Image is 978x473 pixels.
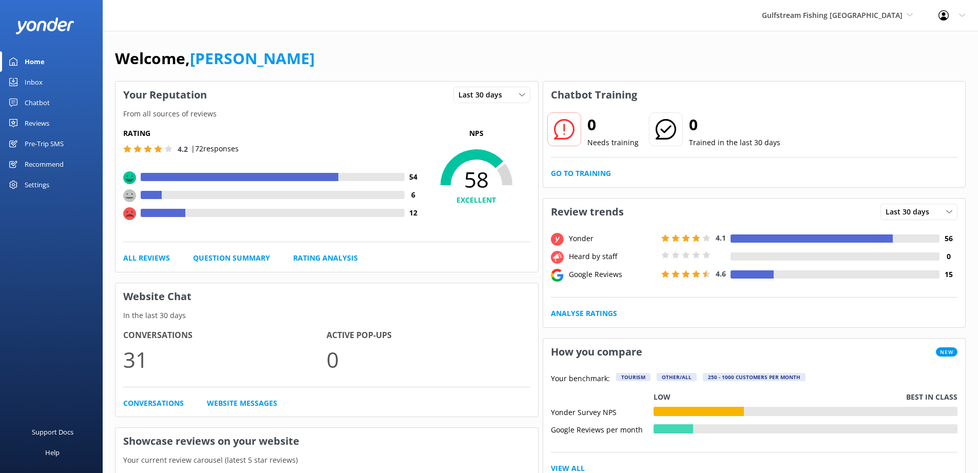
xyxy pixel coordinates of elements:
[405,207,423,219] h4: 12
[762,10,903,20] span: Gulfstream Fishing [GEOGRAPHIC_DATA]
[458,89,508,101] span: Last 30 days
[15,17,74,34] img: yonder-white-logo.png
[551,373,610,385] p: Your benchmark:
[566,233,659,244] div: Yonder
[25,113,49,133] div: Reviews
[116,310,538,321] p: In the last 30 days
[116,455,538,466] p: Your current review carousel (latest 5 star reviews)
[566,251,659,262] div: Heard by staff
[25,133,64,154] div: Pre-Trip SMS
[716,233,726,243] span: 4.1
[939,269,957,280] h4: 15
[587,112,639,137] h2: 0
[32,422,73,442] div: Support Docs
[405,189,423,201] h4: 6
[716,269,726,279] span: 4.6
[190,48,315,69] a: [PERSON_NAME]
[25,174,49,195] div: Settings
[423,128,530,139] p: NPS
[551,424,654,433] div: Google Reviews per month
[193,252,270,264] a: Question Summary
[327,342,530,377] p: 0
[657,373,697,381] div: Other/All
[25,51,45,72] div: Home
[423,194,530,206] h4: EXCELLENT
[123,398,184,409] a: Conversations
[123,252,170,264] a: All Reviews
[654,391,670,403] p: Low
[115,46,315,71] h1: Welcome,
[327,329,530,342] h4: Active Pop-ups
[178,144,188,154] span: 4.2
[123,128,423,139] h5: Rating
[25,92,50,113] div: Chatbot
[939,233,957,244] h4: 56
[191,143,239,154] p: | 72 responses
[689,112,780,137] h2: 0
[886,206,935,218] span: Last 30 days
[116,428,538,455] h3: Showcase reviews on your website
[566,269,659,280] div: Google Reviews
[543,199,631,225] h3: Review trends
[405,171,423,183] h4: 54
[551,308,617,319] a: Analyse Ratings
[906,391,957,403] p: Best in class
[551,407,654,416] div: Yonder Survey NPS
[936,347,957,357] span: New
[45,442,60,463] div: Help
[25,72,43,92] div: Inbox
[293,252,358,264] a: Rating Analysis
[543,82,645,108] h3: Chatbot Training
[551,168,611,179] a: Go to Training
[689,137,780,148] p: Trained in the last 30 days
[543,339,650,365] h3: How you compare
[587,137,639,148] p: Needs training
[423,167,530,192] span: 58
[703,373,806,381] div: 250 - 1000 customers per month
[116,283,538,310] h3: Website Chat
[616,373,650,381] div: Tourism
[123,342,327,377] p: 31
[939,251,957,262] h4: 0
[116,108,538,120] p: From all sources of reviews
[123,329,327,342] h4: Conversations
[207,398,277,409] a: Website Messages
[25,154,64,174] div: Recommend
[116,82,215,108] h3: Your Reputation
